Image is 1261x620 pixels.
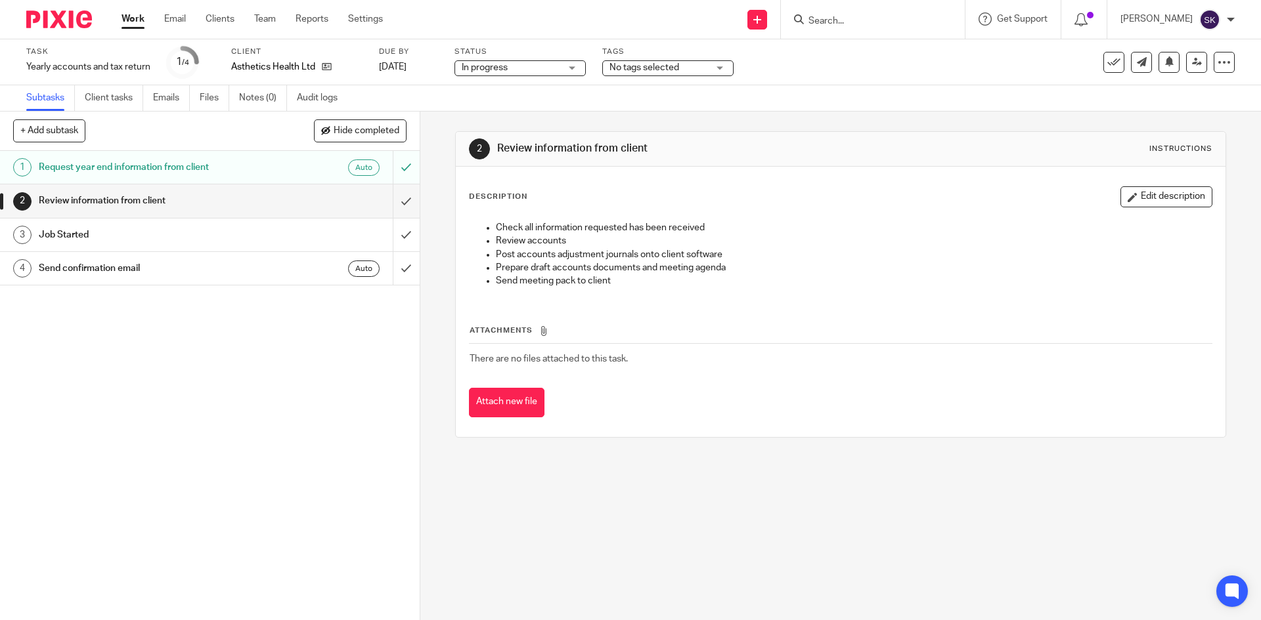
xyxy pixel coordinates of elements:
div: Yearly accounts and tax return [26,60,150,73]
p: Asthetics Health Ltd [231,60,315,73]
span: There are no files attached to this task. [470,354,628,363]
p: Check all information requested has been received [496,221,1211,234]
label: Client [231,47,363,57]
a: Subtasks [26,85,75,111]
p: Prepare draft accounts documents and meeting agenda [496,261,1211,274]
button: Edit description [1120,186,1212,207]
label: Task [26,47,150,57]
h1: Review information from client [39,191,266,211]
label: Due by [379,47,438,57]
h1: Request year end information from client [39,157,266,177]
div: Auto [348,260,380,277]
div: 2 [13,192,32,211]
div: 3 [13,226,32,244]
h1: Job Started [39,225,266,245]
div: 1 [13,158,32,176]
a: Settings [348,12,383,26]
span: In progress [462,63,508,72]
button: Hide completed [314,119,407,142]
button: Attach new file [469,388,544,417]
div: Auto [348,159,380,176]
span: [DATE] [379,62,407,72]
img: Pixie [26,10,92,28]
span: Get Support [997,14,1048,24]
h1: Review information from client [497,142,869,155]
p: Post accounts adjustment journals onto client software [496,248,1211,261]
a: Work [122,12,144,26]
span: Attachments [470,327,533,334]
p: [PERSON_NAME] [1120,12,1193,26]
a: Files [200,85,229,111]
p: Description [469,192,527,202]
div: Instructions [1149,144,1212,154]
a: Clients [206,12,234,26]
div: 1 [176,54,189,70]
span: No tags selected [609,63,679,72]
a: Client tasks [85,85,143,111]
a: Reports [296,12,328,26]
a: Notes (0) [239,85,287,111]
button: + Add subtask [13,119,85,142]
p: Review accounts [496,234,1211,247]
input: Search [807,16,925,28]
a: Email [164,12,186,26]
h1: Send confirmation email [39,258,266,278]
small: /4 [182,59,189,66]
a: Team [254,12,276,26]
span: Hide completed [334,126,399,136]
label: Tags [602,47,734,57]
a: Emails [153,85,190,111]
p: Send meeting pack to client [496,274,1211,287]
a: Audit logs [297,85,347,111]
label: Status [454,47,586,57]
img: svg%3E [1199,9,1220,30]
div: 4 [13,259,32,278]
div: 2 [469,138,490,159]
